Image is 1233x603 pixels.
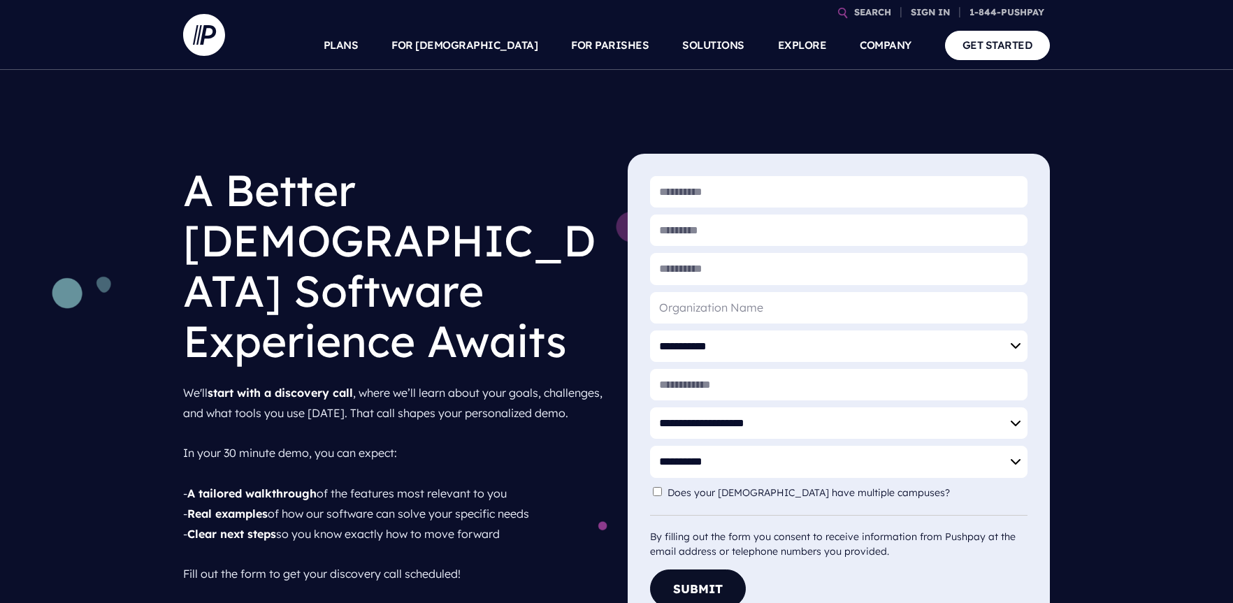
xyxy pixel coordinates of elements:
a: COMPANY [860,21,911,70]
input: Organization Name [650,292,1027,324]
p: We'll , where we’ll learn about your goals, challenges, and what tools you use [DATE]. That call ... [183,377,605,590]
strong: start with a discovery call [208,386,353,400]
a: FOR [DEMOGRAPHIC_DATA] [391,21,538,70]
a: EXPLORE [778,21,827,70]
a: PLANS [324,21,359,70]
strong: A tailored walkthrough [187,486,317,500]
a: FOR PARISHES [571,21,649,70]
h1: A Better [DEMOGRAPHIC_DATA] Software Experience Awaits [183,154,605,377]
strong: Real examples [187,507,268,521]
a: SOLUTIONS [682,21,744,70]
div: By filling out the form you consent to receive information from Pushpay at the email address or t... [650,515,1027,559]
a: GET STARTED [945,31,1051,59]
strong: Clear next steps [187,527,276,541]
label: Does your [DEMOGRAPHIC_DATA] have multiple campuses? [668,487,957,499]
